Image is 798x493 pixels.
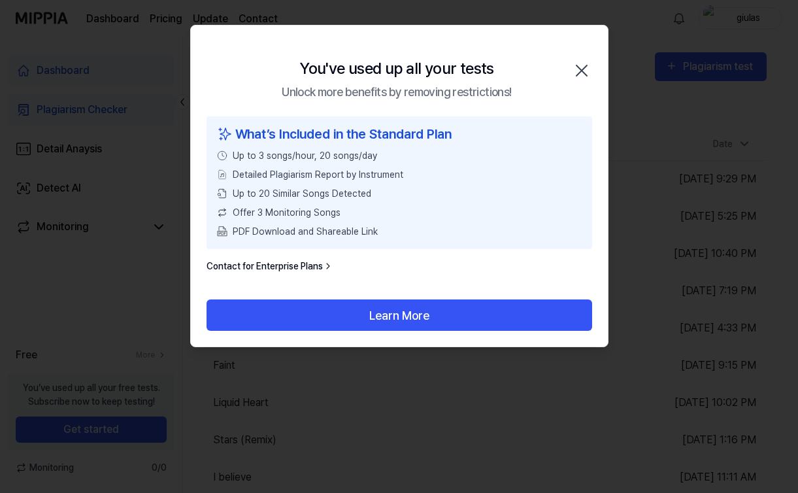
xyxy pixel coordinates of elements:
[207,260,333,273] a: Contact for Enterprise Plans
[217,124,233,144] img: sparkles icon
[233,168,403,182] span: Detailed Plagiarism Report by Instrument
[299,57,494,80] div: You've used up all your tests
[233,149,377,163] span: Up to 3 songs/hour, 20 songs/day
[207,299,592,331] button: Learn More
[233,206,341,220] span: Offer 3 Monitoring Songs
[217,169,227,180] img: File Select
[217,124,582,144] div: What’s Included in the Standard Plan
[217,226,227,237] img: PDF Download
[233,187,371,201] span: Up to 20 Similar Songs Detected
[282,83,511,101] div: Unlock more benefits by removing restrictions!
[233,225,378,239] span: PDF Download and Shareable Link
